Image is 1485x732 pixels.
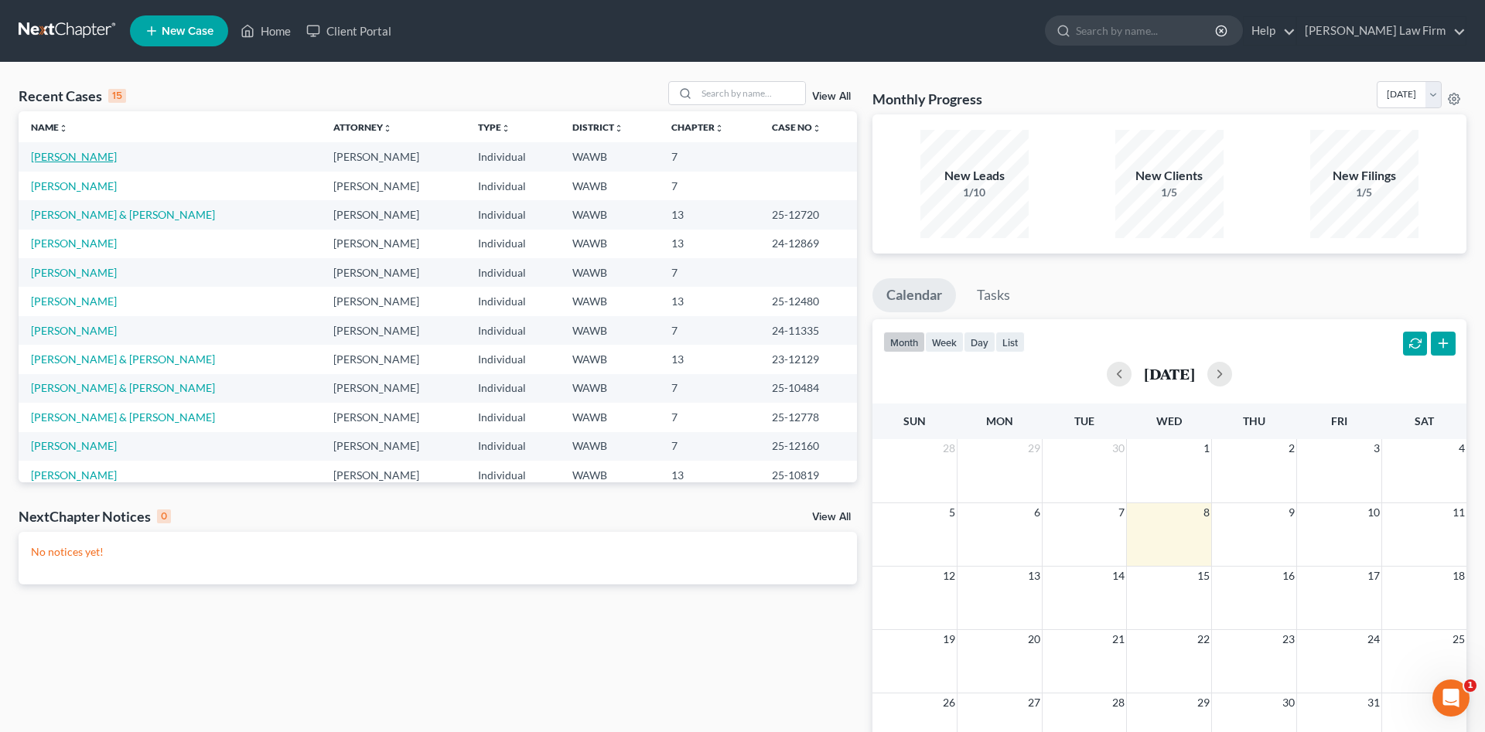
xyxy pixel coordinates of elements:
span: Sat [1415,414,1434,427]
button: day [964,332,995,352]
td: [PERSON_NAME] [321,461,465,489]
td: Individual [466,142,561,171]
span: 4 [1457,439,1466,458]
td: [PERSON_NAME] [321,287,465,315]
span: 29 [1026,439,1042,458]
div: New Leads [920,167,1029,185]
td: 7 [659,172,760,200]
span: 26 [941,693,957,712]
i: unfold_more [501,124,510,133]
span: 21 [1111,630,1126,649]
a: Chapterunfold_more [671,121,724,133]
td: [PERSON_NAME] [321,345,465,373]
td: 7 [659,432,760,461]
div: New Filings [1310,167,1418,185]
td: WAWB [560,345,659,373]
a: [PERSON_NAME] & [PERSON_NAME] [31,352,215,366]
td: 25-12480 [760,287,856,315]
td: WAWB [560,461,659,489]
span: 11 [1451,503,1466,522]
td: Individual [466,461,561,489]
i: unfold_more [812,124,821,133]
a: [PERSON_NAME] Law Firm [1297,17,1466,45]
span: 16 [1281,567,1296,585]
span: 6 [1033,503,1042,522]
a: [PERSON_NAME] [31,324,117,337]
td: [PERSON_NAME] [321,258,465,287]
td: [PERSON_NAME] [321,374,465,403]
td: WAWB [560,200,659,229]
a: [PERSON_NAME] [31,150,117,163]
td: 13 [659,345,760,373]
td: WAWB [560,230,659,258]
a: [PERSON_NAME] & [PERSON_NAME] [31,208,215,221]
a: View All [812,512,851,523]
div: 0 [157,509,171,523]
span: 28 [941,439,957,458]
td: [PERSON_NAME] [321,230,465,258]
span: 9 [1287,503,1296,522]
a: Home [233,17,299,45]
td: 13 [659,287,760,315]
span: 31 [1366,693,1381,712]
td: 25-10819 [760,461,856,489]
span: 24 [1366,630,1381,649]
td: WAWB [560,142,659,171]
span: 22 [1196,630,1211,649]
input: Search by name... [1076,16,1217,45]
h2: [DATE] [1144,366,1195,382]
td: 24-12869 [760,230,856,258]
div: New Clients [1115,167,1224,185]
button: list [995,332,1025,352]
td: Individual [466,403,561,431]
td: 13 [659,200,760,229]
a: [PERSON_NAME] [31,468,117,482]
span: 28 [1111,693,1126,712]
td: 25-12778 [760,403,856,431]
a: View All [812,91,851,102]
span: New Case [162,26,213,37]
td: 7 [659,258,760,287]
span: 8 [1202,503,1211,522]
div: 1/10 [920,185,1029,200]
p: No notices yet! [31,544,845,560]
span: Sun [903,414,926,427]
button: month [883,332,925,352]
a: Typeunfold_more [478,121,510,133]
div: 15 [108,89,126,103]
span: 3 [1372,439,1381,458]
td: 7 [659,403,760,431]
span: 17 [1366,567,1381,585]
span: 30 [1111,439,1126,458]
i: unfold_more [59,124,68,133]
span: Fri [1331,414,1347,427]
a: [PERSON_NAME] [31,439,117,452]
span: 20 [1026,630,1042,649]
td: [PERSON_NAME] [321,142,465,171]
span: 12 [941,567,957,585]
td: [PERSON_NAME] [321,172,465,200]
a: Districtunfold_more [572,121,623,133]
span: 15 [1196,567,1211,585]
input: Search by name... [697,82,805,104]
td: Individual [466,345,561,373]
a: Calendar [872,278,956,312]
td: [PERSON_NAME] [321,316,465,345]
h3: Monthly Progress [872,90,982,108]
span: 30 [1281,693,1296,712]
td: Individual [466,374,561,403]
td: 23-12129 [760,345,856,373]
span: 13 [1026,567,1042,585]
td: WAWB [560,287,659,315]
span: 18 [1451,567,1466,585]
i: unfold_more [715,124,724,133]
td: Individual [466,287,561,315]
a: [PERSON_NAME] [31,237,117,250]
span: 14 [1111,567,1126,585]
span: Tue [1074,414,1094,427]
span: 19 [941,630,957,649]
a: Help [1244,17,1296,45]
a: Nameunfold_more [31,121,68,133]
span: 2 [1287,439,1296,458]
button: week [925,332,964,352]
